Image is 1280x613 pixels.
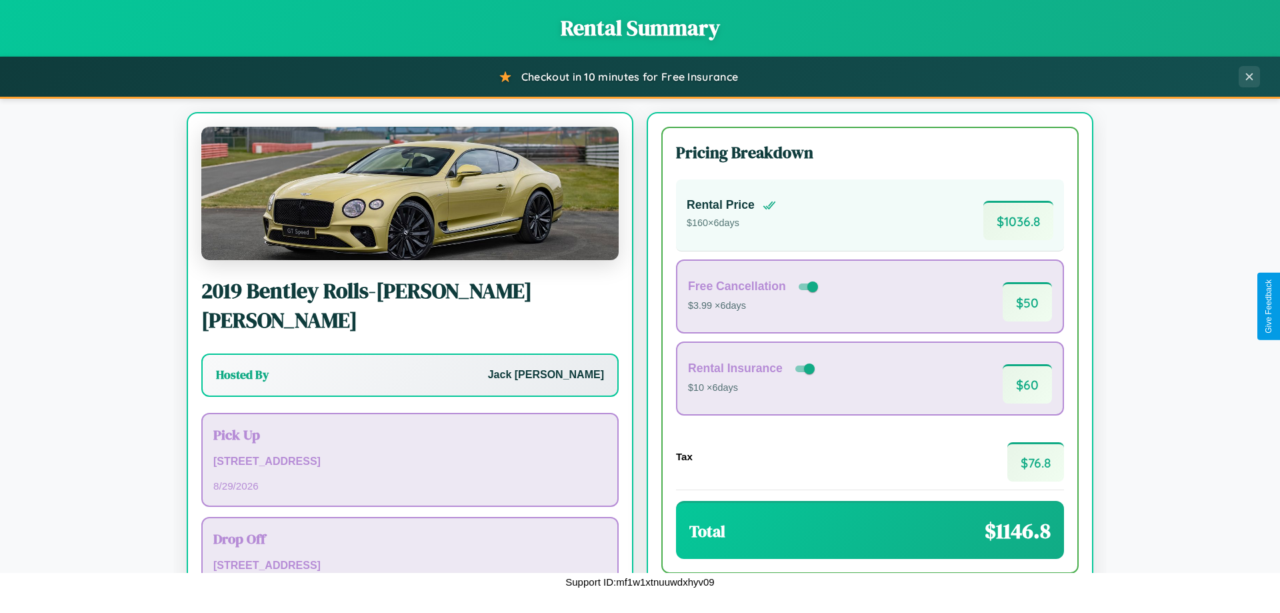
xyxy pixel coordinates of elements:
div: Give Feedback [1264,279,1273,334]
h2: 2019 Bentley Rolls-[PERSON_NAME] [PERSON_NAME] [201,276,619,335]
h4: Rental Price [687,198,755,212]
img: Bentley Rolls-Royce Park Ward [201,127,619,260]
span: Checkout in 10 minutes for Free Insurance [521,70,738,83]
h3: Pricing Breakdown [676,141,1064,163]
p: Jack [PERSON_NAME] [488,366,604,385]
p: $ 160 × 6 days [687,215,776,232]
span: $ 1146.8 [985,516,1051,546]
h3: Total [689,520,725,542]
span: $ 50 [1003,282,1052,322]
h4: Rental Insurance [688,362,783,376]
h3: Hosted By [216,367,269,383]
span: $ 60 [1003,364,1052,404]
h3: Drop Off [213,529,607,548]
p: $10 × 6 days [688,380,817,397]
h1: Rental Summary [13,13,1267,43]
p: $3.99 × 6 days [688,297,821,315]
span: $ 1036.8 [983,201,1053,240]
p: 8 / 29 / 2026 [213,477,607,495]
p: Support ID: mf1w1xtnuuwdxhyv09 [565,573,714,591]
h4: Free Cancellation [688,279,786,293]
h4: Tax [676,451,693,462]
p: [STREET_ADDRESS] [213,556,607,576]
h3: Pick Up [213,425,607,444]
span: $ 76.8 [1007,442,1064,482]
p: [STREET_ADDRESS] [213,452,607,472]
